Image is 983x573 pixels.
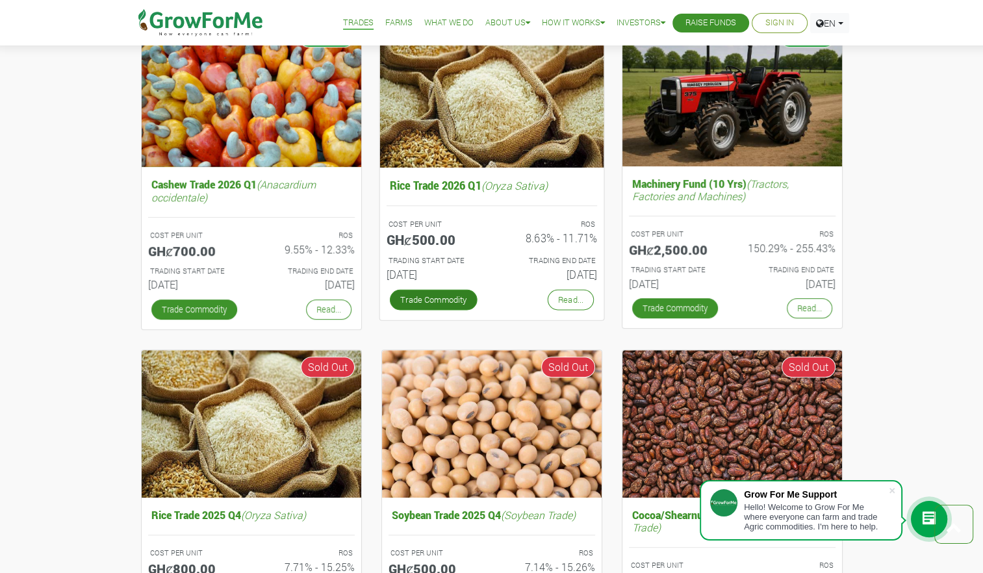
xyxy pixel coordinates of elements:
[301,357,355,377] span: Sold Out
[263,548,353,559] p: ROS
[632,177,789,203] i: (Tractors, Factories and Machines)
[502,561,595,573] h6: 7.14% - 15.26%
[541,357,595,377] span: Sold Out
[386,175,596,286] a: Rice Trade 2026 Q1(Oryza Sativa) COST PER UNIT GHȼ500.00 ROS 8.63% - 11.71% TRADING START DATE [D...
[151,299,237,320] a: Trade Commodity
[382,350,602,498] img: growforme image
[782,357,836,377] span: Sold Out
[744,264,834,275] p: Estimated Trading End Date
[632,508,809,534] i: (Cocoa Trade)
[148,175,355,206] h5: Cashew Trade 2026 Q1
[386,175,596,195] h5: Rice Trade 2026 Q1
[629,174,836,295] a: Machinery Fund (10 Yrs)(Tractors, Factories and Machines) COST PER UNIT GHȼ2,500.00 ROS 150.29% -...
[343,16,374,30] a: Trades
[261,278,355,290] h6: [DATE]
[629,505,836,537] h5: Cocoa/Shearnut Trade 2025 Q4
[631,229,721,240] p: COST PER UNIT
[504,218,595,229] p: ROS
[142,20,361,168] img: growforme image
[504,255,595,266] p: Estimated Trading End Date
[261,243,355,255] h6: 9.55% - 12.33%
[148,175,355,296] a: Cashew Trade 2026 Q1(Anacardium occidentale) COST PER UNIT GHȼ700.00 ROS 9.55% - 12.33% TRADING S...
[424,16,474,30] a: What We Do
[744,229,834,240] p: ROS
[151,177,316,203] i: (Anacardium occidentale)
[148,505,355,524] h5: Rice Trade 2025 Q4
[148,278,242,290] h6: [DATE]
[148,243,242,259] h5: GHȼ700.00
[504,548,593,559] p: ROS
[386,268,481,281] h6: [DATE]
[629,174,836,205] h5: Machinery Fund (10 Yrs)
[502,231,597,244] h6: 8.63% - 11.71%
[744,502,888,531] div: Hello! Welcome to Grow For Me where everyone can farm and trade Agric commodities. I'm here to help.
[742,242,836,254] h6: 150.29% - 255.43%
[390,548,480,559] p: COST PER UNIT
[631,264,721,275] p: Estimated Trading Start Date
[765,16,794,30] a: Sign In
[388,218,479,229] p: COST PER UNIT
[150,230,240,241] p: COST PER UNIT
[263,266,353,277] p: Estimated Trading End Date
[263,230,353,241] p: ROS
[547,289,593,310] a: Read...
[388,255,479,266] p: Estimated Trading Start Date
[744,560,834,571] p: ROS
[542,16,605,30] a: How it Works
[379,17,604,167] img: growforme image
[142,350,361,498] img: growforme image
[241,508,306,522] i: (Oryza Sativa)
[386,231,481,247] h5: GHȼ500.00
[389,505,595,524] h5: Soybean Trade 2025 Q4
[629,277,722,290] h6: [DATE]
[685,16,736,30] a: Raise Funds
[306,299,351,320] a: Read...
[787,298,832,318] a: Read...
[622,350,842,498] img: growforme image
[742,277,836,290] h6: [DATE]
[631,560,721,571] p: COST PER UNIT
[385,16,413,30] a: Farms
[622,20,842,166] img: growforme image
[481,178,547,192] i: (Oryza Sativa)
[629,242,722,257] h5: GHȼ2,500.00
[485,16,530,30] a: About Us
[389,289,477,310] a: Trade Commodity
[501,508,576,522] i: (Soybean Trade)
[150,548,240,559] p: COST PER UNIT
[150,266,240,277] p: Estimated Trading Start Date
[261,561,355,573] h6: 7.71% - 15.25%
[744,489,888,500] div: Grow For Me Support
[502,268,597,281] h6: [DATE]
[810,13,849,33] a: EN
[617,16,665,30] a: Investors
[632,298,718,318] a: Trade Commodity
